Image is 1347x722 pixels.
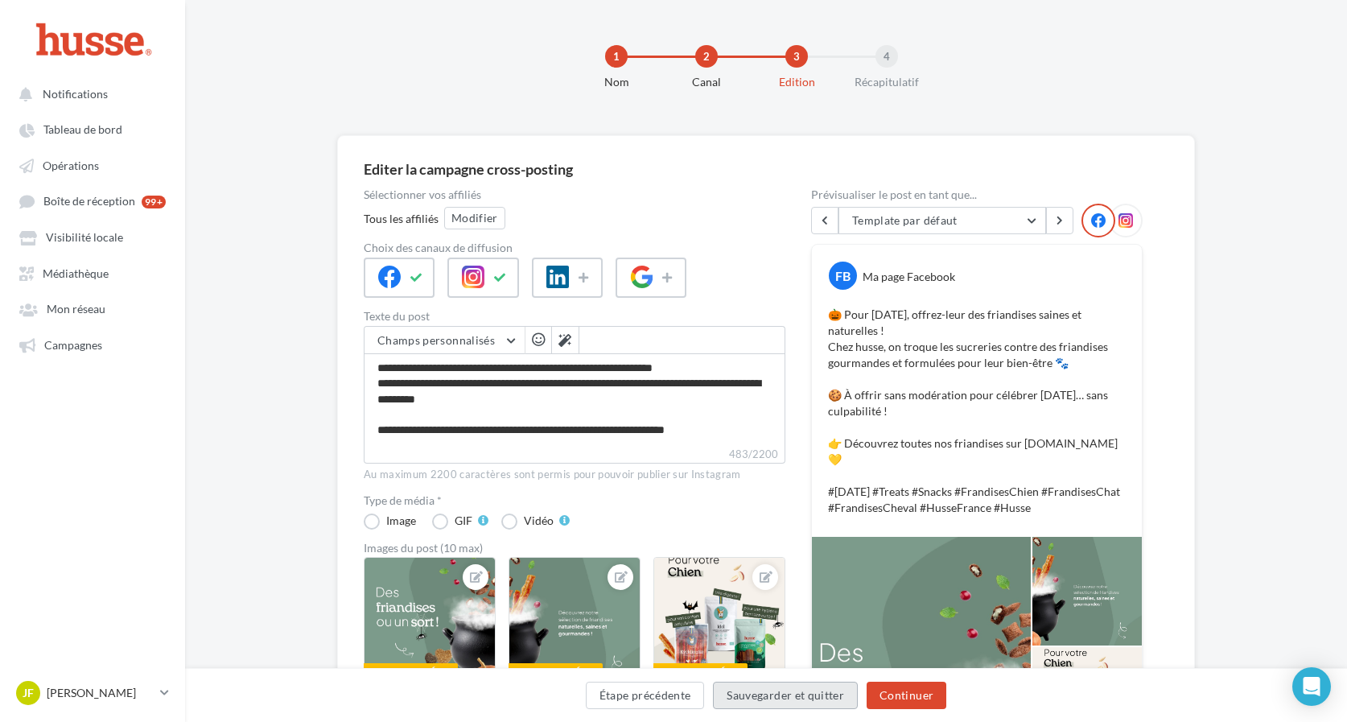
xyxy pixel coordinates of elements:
div: 2 [695,45,718,68]
div: Editer la campagne cross-posting [364,162,573,176]
label: Choix des canaux de diffusion [364,242,785,254]
div: GIF [455,515,472,526]
button: Continuer [867,682,946,709]
span: Champs personnalisés [377,333,495,347]
div: Au maximum 2200 caractères sont permis pour pouvoir publier sur Instagram [364,468,785,482]
button: Étape précédente [586,682,705,709]
div: 1 [605,45,628,68]
div: Vidéo [524,515,554,526]
div: Formatée [653,663,748,681]
span: Notifications [43,87,108,101]
a: Mon réseau [10,294,175,323]
span: Boîte de réception [43,195,135,208]
a: JF [PERSON_NAME] [13,678,172,708]
a: Visibilité locale [10,222,175,251]
span: Campagnes [44,338,102,352]
span: Visibilité locale [46,231,123,245]
label: Texte du post [364,311,785,322]
label: Type de média * [364,495,785,506]
p: 🎃 Pour [DATE], offrez-leur des friandises saines et naturelles ! Chez husse, on troque les sucrer... [828,307,1126,516]
p: [PERSON_NAME] [47,685,154,701]
span: Template par défaut [852,213,958,227]
label: 483/2200 [364,446,785,464]
button: Modifier [444,207,505,229]
div: Formatée [509,663,603,681]
button: Template par défaut [838,207,1046,234]
span: Mon réseau [47,303,105,316]
div: FB [829,262,857,290]
div: Edition [745,74,848,90]
button: Sauvegarder et quitter [713,682,858,709]
div: 3 [785,45,808,68]
a: Médiathèque [10,258,175,287]
span: Médiathèque [43,266,109,280]
span: Opérations [43,159,99,172]
div: Formatée [364,663,458,681]
div: Canal [655,74,758,90]
span: JF [23,685,34,701]
div: Tous les affiliés [364,211,439,227]
div: 4 [875,45,898,68]
div: Open Intercom Messenger [1292,667,1331,706]
div: 99+ [142,196,166,208]
span: Tableau de bord [43,123,122,137]
div: Nom [565,74,668,90]
button: Champs personnalisés [365,327,525,354]
div: Sélectionner vos affiliés [364,189,785,200]
div: Ma page Facebook [863,269,955,285]
div: Prévisualiser le post en tant que... [811,189,1143,200]
button: Notifications [10,79,169,108]
a: Campagnes [10,330,175,359]
div: Images du post (10 max) [364,543,785,554]
a: Opérations [10,151,175,179]
div: Récapitulatif [835,74,938,90]
a: Tableau de bord [10,114,175,143]
div: Image [386,515,416,526]
a: Boîte de réception 99+ [10,186,175,216]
